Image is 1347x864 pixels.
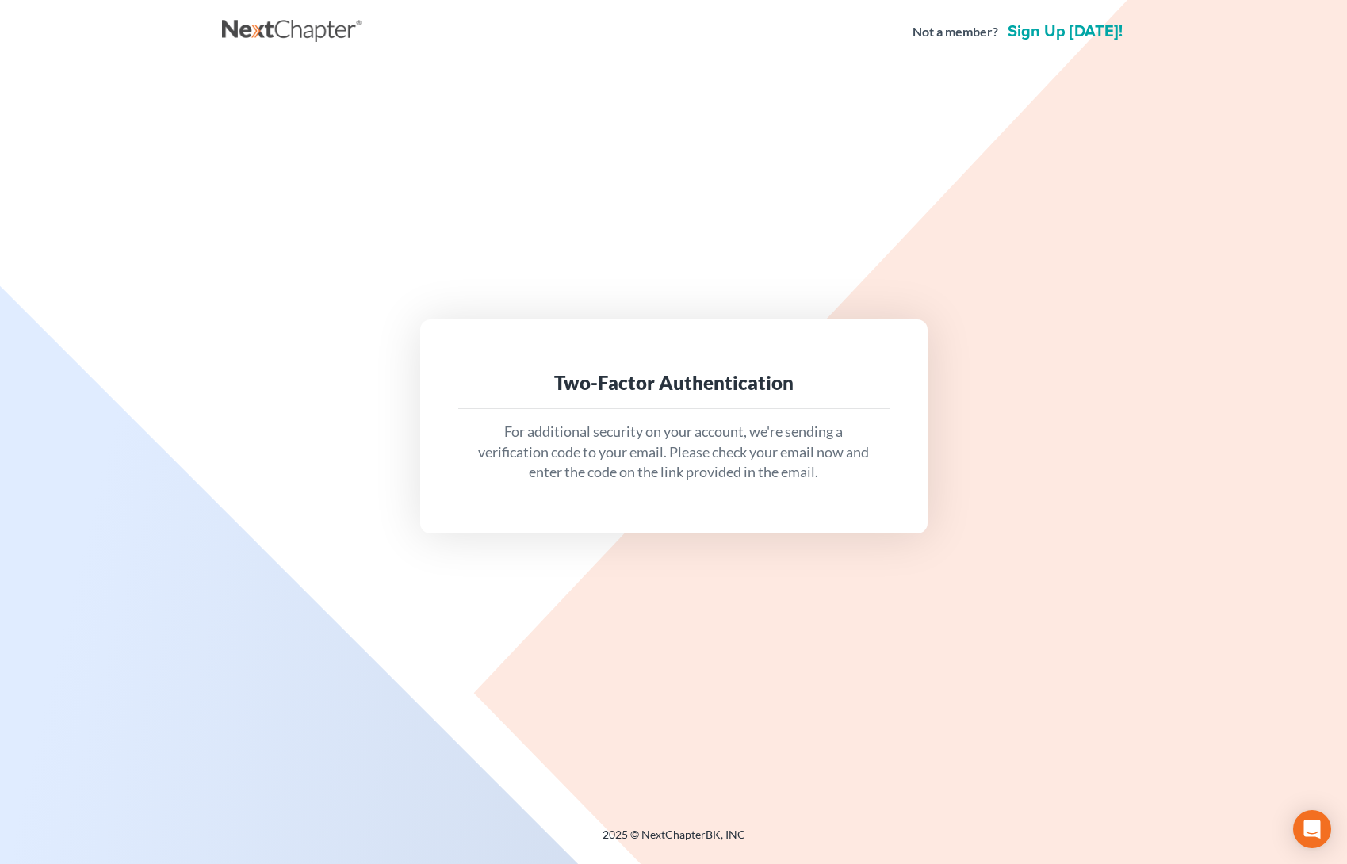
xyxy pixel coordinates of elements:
div: Two-Factor Authentication [471,370,877,396]
strong: Not a member? [913,23,998,41]
p: For additional security on your account, we're sending a verification code to your email. Please ... [471,422,877,483]
div: Open Intercom Messenger [1293,810,1331,848]
a: Sign up [DATE]! [1005,24,1126,40]
div: 2025 © NextChapterBK, INC [222,827,1126,855]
